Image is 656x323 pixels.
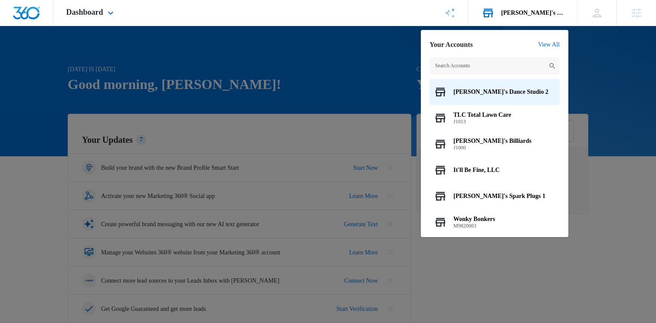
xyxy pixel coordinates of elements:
span: [PERSON_NAME]'s Dance Studio 2 [453,89,548,96]
div: account name [501,10,564,16]
span: M9820003 [453,223,495,229]
a: View All [538,41,560,48]
span: Dashboard [66,8,103,17]
span: J1000 [453,145,531,151]
span: TLC Total Lawn Care [453,112,511,119]
span: Wonky Bonkers [453,216,495,223]
button: [PERSON_NAME]'s Dance Studio 2 [430,79,560,105]
input: Search Accounts [430,57,560,75]
span: [PERSON_NAME]'s Billiards [453,138,531,145]
h2: Your Accounts [430,40,473,49]
button: [PERSON_NAME]'s Spark Plugs 1 [430,183,560,209]
button: It'll Be Fine, LLC [430,157,560,183]
button: [PERSON_NAME]'s BilliardsJ1000 [430,131,560,157]
span: [PERSON_NAME]'s Spark Plugs 1 [453,193,545,200]
span: J1013 [453,119,511,125]
span: It'll Be Fine, LLC [453,167,500,174]
button: TLC Total Lawn CareJ1013 [430,105,560,131]
button: Wonky BonkersM9820003 [430,209,560,235]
